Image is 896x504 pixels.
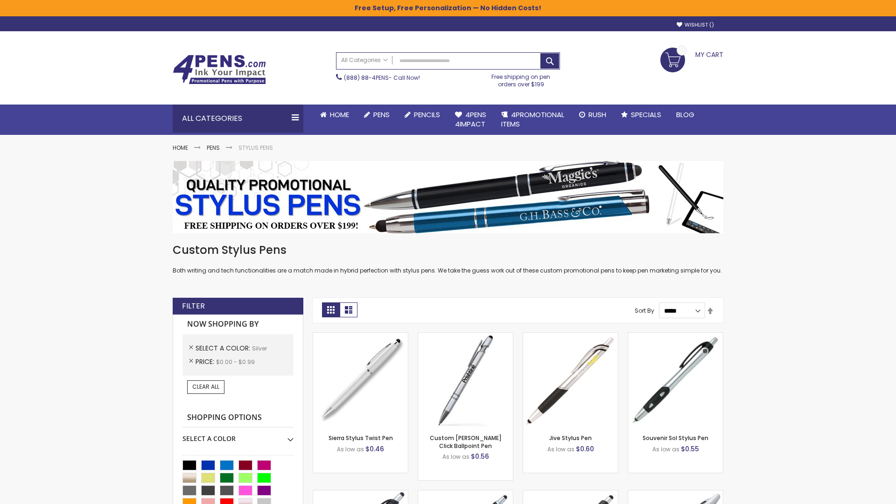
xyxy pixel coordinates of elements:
[173,243,723,258] h1: Custom Stylus Pens
[418,332,513,340] a: Custom Alex II Click Ballpoint Pen-Silver
[216,358,255,366] span: $0.00 - $0.99
[182,301,205,311] strong: Filter
[547,445,574,453] span: As low as
[614,105,669,125] a: Specials
[173,105,303,133] div: All Categories
[207,144,220,152] a: Pens
[523,333,618,427] img: Jive Stylus Pen-Silver
[373,110,390,119] span: Pens
[628,490,723,498] a: Twist Highlighter-Pen Stylus Combo-Silver
[196,357,216,366] span: Price
[173,55,266,84] img: 4Pens Custom Pens and Promotional Products
[313,333,408,427] img: Stypen-35-Silver
[677,21,714,28] a: Wishlist
[681,444,699,454] span: $0.55
[196,343,252,353] span: Select A Color
[344,74,389,82] a: (888) 88-4PENS
[173,243,723,275] div: Both writing and tech functionalities are a match made in hybrid perfection with stylus pens. We ...
[414,110,440,119] span: Pencils
[313,490,408,498] a: React Stylus Grip Pen-Silver
[329,434,393,442] a: Sierra Stylus Twist Pen
[588,110,606,119] span: Rush
[192,383,219,391] span: Clear All
[442,453,469,461] span: As low as
[418,333,513,427] img: Custom Alex II Click Ballpoint Pen-Silver
[572,105,614,125] a: Rush
[313,332,408,340] a: Stypen-35-Silver
[397,105,448,125] a: Pencils
[238,144,273,152] strong: Stylus Pens
[643,434,708,442] a: Souvenir Sol Stylus Pen
[455,110,486,129] span: 4Pens 4impact
[182,427,294,443] div: Select A Color
[471,452,489,461] span: $0.56
[628,333,723,427] img: Souvenir Sol Stylus Pen-Silver
[313,105,357,125] a: Home
[494,105,572,135] a: 4PROMOTIONALITEMS
[448,105,494,135] a: 4Pens4impact
[365,444,384,454] span: $0.46
[501,110,564,129] span: 4PROMOTIONAL ITEMS
[523,332,618,340] a: Jive Stylus Pen-Silver
[336,53,392,68] a: All Categories
[337,445,364,453] span: As low as
[628,332,723,340] a: Souvenir Sol Stylus Pen-Silver
[652,445,679,453] span: As low as
[482,70,560,88] div: Free shipping on pen orders over $199
[576,444,594,454] span: $0.60
[357,105,397,125] a: Pens
[669,105,702,125] a: Blog
[182,315,294,334] strong: Now Shopping by
[430,434,502,449] a: Custom [PERSON_NAME] Click Ballpoint Pen
[330,110,349,119] span: Home
[322,302,340,317] strong: Grid
[173,161,723,233] img: Stylus Pens
[341,56,388,64] span: All Categories
[173,144,188,152] a: Home
[344,74,420,82] span: - Call Now!
[676,110,694,119] span: Blog
[252,344,267,352] span: Silver
[187,380,224,393] a: Clear All
[631,110,661,119] span: Specials
[418,490,513,498] a: Epiphany Stylus Pens-Silver
[182,408,294,428] strong: Shopping Options
[549,434,592,442] a: Jive Stylus Pen
[635,307,654,315] label: Sort By
[523,490,618,498] a: Souvenir® Emblem Stylus Pen-Silver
